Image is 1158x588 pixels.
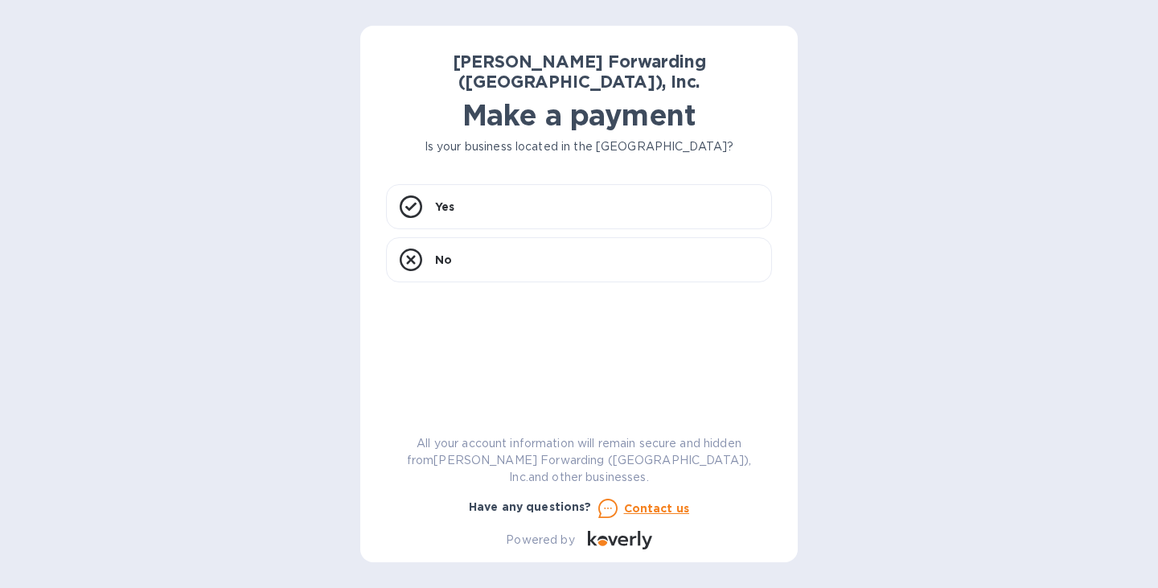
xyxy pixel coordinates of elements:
p: All your account information will remain secure and hidden from [PERSON_NAME] Forwarding ([GEOGRA... [386,435,772,486]
p: Is your business located in the [GEOGRAPHIC_DATA]? [386,138,772,155]
u: Contact us [624,502,690,515]
b: [PERSON_NAME] Forwarding ([GEOGRAPHIC_DATA]), Inc. [453,51,706,92]
p: Powered by [506,532,574,549]
h1: Make a payment [386,98,772,132]
p: Yes [435,199,454,215]
b: Have any questions? [469,500,592,513]
p: No [435,252,452,268]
